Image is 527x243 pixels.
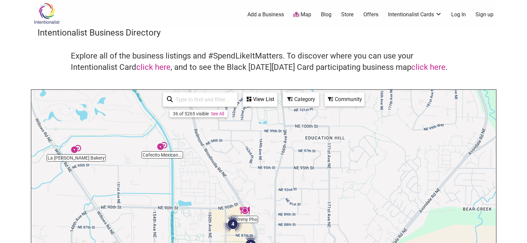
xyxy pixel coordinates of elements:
div: View List [243,93,277,106]
div: Category [283,93,319,106]
div: Type to search and filter [163,92,237,107]
a: Log In [451,11,466,18]
a: Blog [321,11,331,18]
a: See All [211,111,224,116]
a: Sign up [475,11,493,18]
img: Intentionalist [31,3,63,24]
a: Map [293,11,311,19]
div: Community [325,93,364,106]
a: Add a Business [247,11,284,18]
h4: Explore all of the business listings and #SpendLikeItMatters. To discover where you can use your ... [71,51,457,73]
a: click here [411,62,446,72]
div: Cafecito Mexican Bakery [157,141,167,151]
div: Filter by category [283,92,319,106]
input: Type to find and filter... [173,93,233,106]
a: click here [136,62,171,72]
a: Intentionalist Cards [388,11,442,18]
a: Store [341,11,354,18]
div: See a list of the visible businesses [243,92,277,107]
div: Filter by Community [325,92,364,106]
h3: Intentionalist Business Directory [38,27,490,39]
div: La Chérie Bakery [71,144,81,154]
div: Yummy Pho [240,205,250,215]
div: 36 of 5265 visible [173,111,209,116]
a: Offers [363,11,378,18]
div: 4 [223,214,243,234]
